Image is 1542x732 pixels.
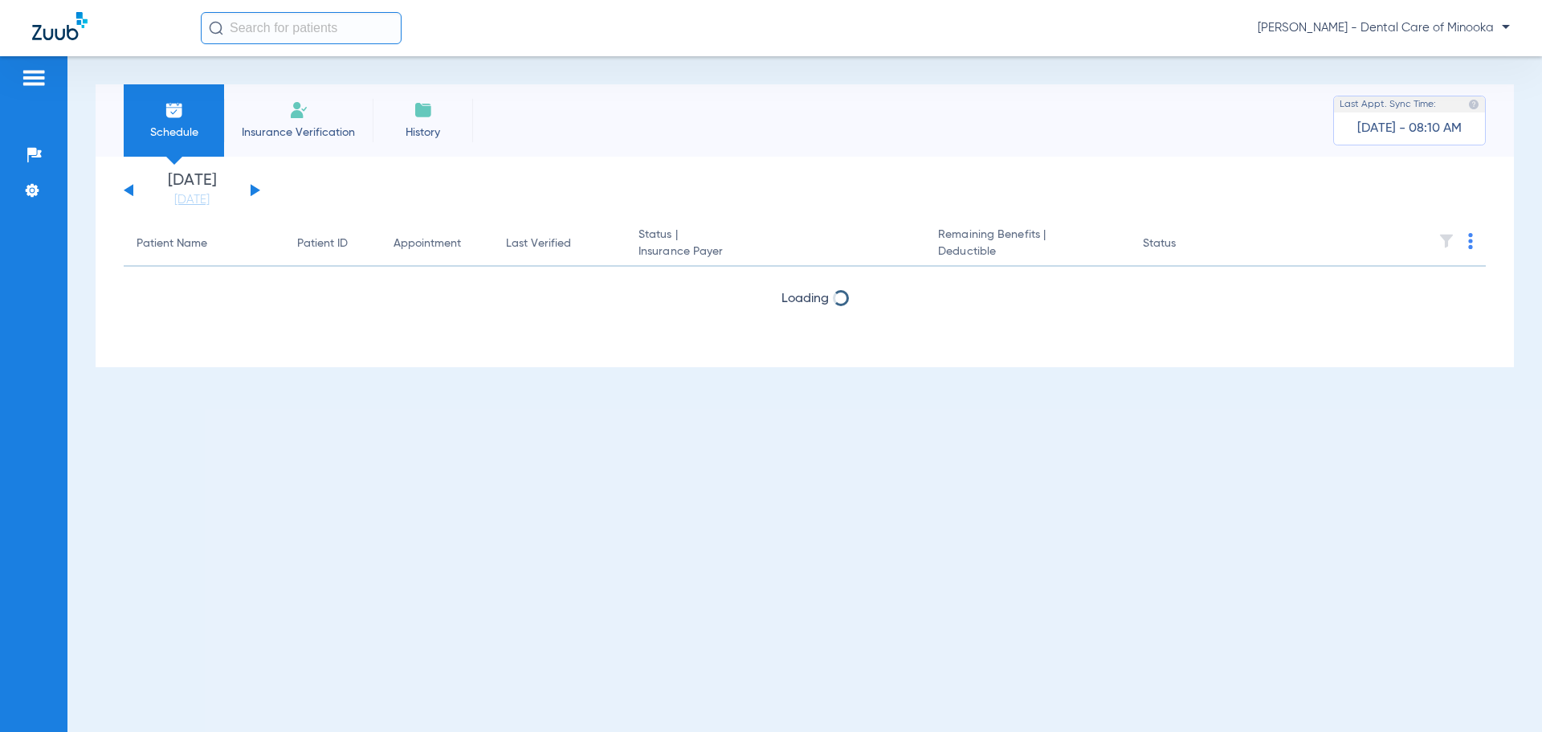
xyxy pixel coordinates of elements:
[136,125,212,141] span: Schedule
[506,235,571,252] div: Last Verified
[1340,96,1436,112] span: Last Appt. Sync Time:
[626,222,925,267] th: Status |
[144,173,240,208] li: [DATE]
[394,235,461,252] div: Appointment
[137,235,271,252] div: Patient Name
[1468,99,1479,110] img: last sync help info
[165,100,184,120] img: Schedule
[21,68,47,88] img: hamburger-icon
[201,12,402,44] input: Search for patients
[289,100,308,120] img: Manual Insurance Verification
[144,192,240,208] a: [DATE]
[638,243,912,260] span: Insurance Payer
[1130,222,1238,267] th: Status
[32,12,88,40] img: Zuub Logo
[297,235,368,252] div: Patient ID
[1258,20,1510,36] span: [PERSON_NAME] - Dental Care of Minooka
[394,235,480,252] div: Appointment
[925,222,1129,267] th: Remaining Benefits |
[236,125,361,141] span: Insurance Verification
[781,292,829,305] span: Loading
[506,235,613,252] div: Last Verified
[385,125,461,141] span: History
[414,100,433,120] img: History
[209,21,223,35] img: Search Icon
[1357,121,1462,137] span: [DATE] - 08:10 AM
[1438,233,1454,249] img: filter.svg
[137,235,207,252] div: Patient Name
[297,235,348,252] div: Patient ID
[938,243,1116,260] span: Deductible
[1468,233,1473,249] img: group-dot-blue.svg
